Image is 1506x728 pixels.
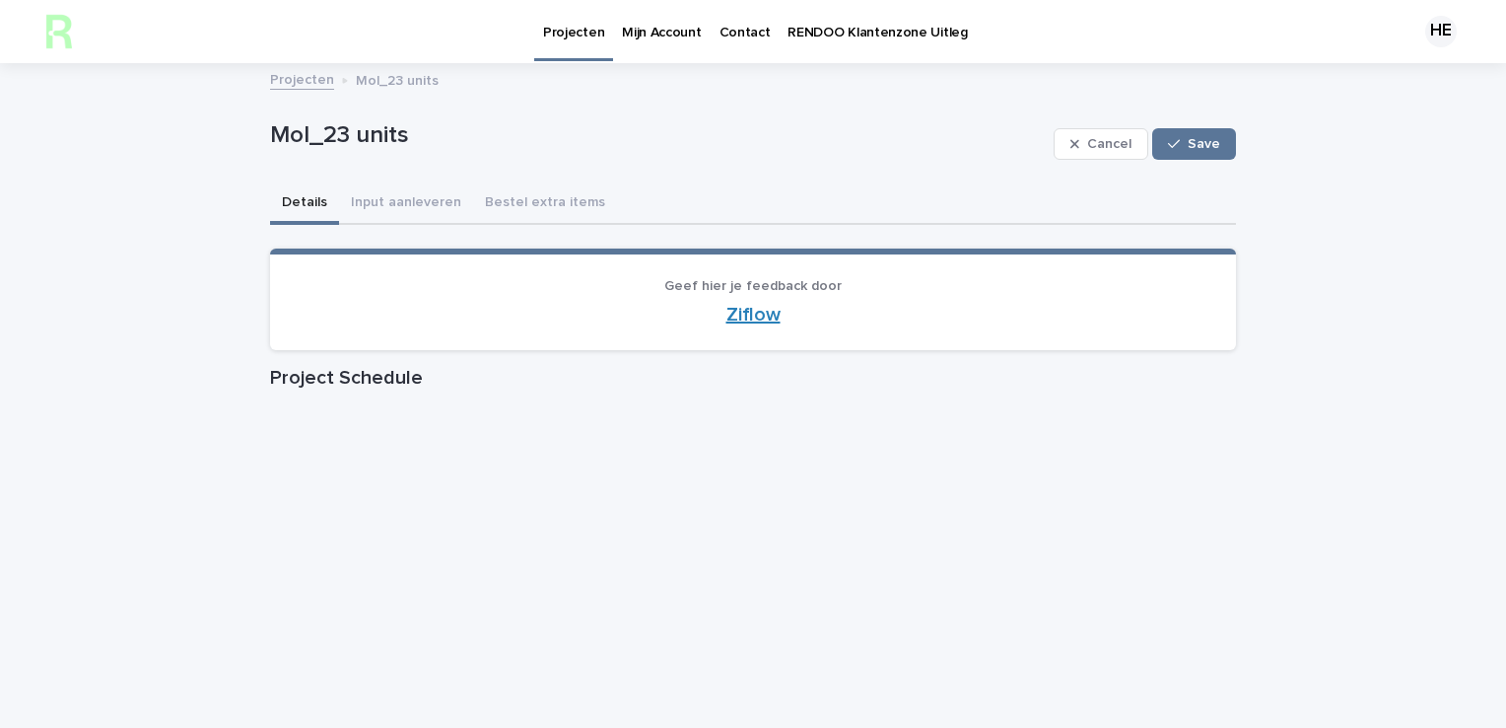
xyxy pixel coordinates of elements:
[270,183,339,225] button: Details
[1054,128,1148,160] button: Cancel
[1425,16,1457,47] div: HE
[356,68,439,90] p: Mol_23 units
[664,279,842,293] span: Geef hier je feedback door
[473,183,617,225] button: Bestel extra items
[270,121,1046,150] p: Mol_23 units
[1188,137,1220,151] span: Save
[1152,128,1236,160] button: Save
[270,67,334,90] a: Projecten
[339,183,473,225] button: Input aanleveren
[270,366,1236,390] h1: Project Schedule
[726,305,781,325] a: Ziflow
[39,12,79,51] img: h2KIERbZRTK6FourSpbg
[1087,137,1131,151] span: Cancel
